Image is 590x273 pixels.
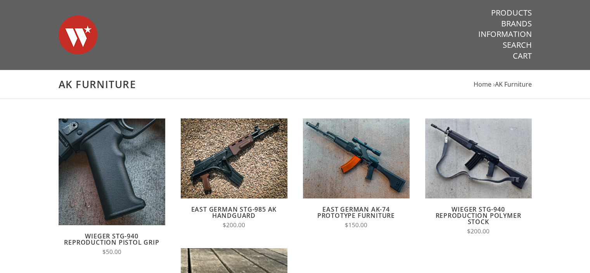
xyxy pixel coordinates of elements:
[223,221,245,229] span: $200.00
[59,8,97,62] img: Warsaw Wood Co.
[191,205,277,220] a: East German STG-985 AK Handguard
[436,205,521,226] a: Wieger STG-940 Reproduction Polymer Stock
[425,118,532,198] img: Wieger STG-940 Reproduction Polymer Stock
[317,205,395,220] a: East German AK-74 Prototype Furniture
[491,8,532,18] a: Products
[102,248,121,256] span: $50.00
[345,221,367,229] span: $150.00
[478,29,532,39] a: Information
[467,227,490,235] span: $200.00
[474,80,491,89] a: Home
[513,51,532,61] a: Cart
[64,232,159,247] a: Wieger STG-940 Reproduction Pistol Grip
[181,118,287,198] img: East German STG-985 AK Handguard
[59,78,532,91] h1: AK Furniture
[501,19,532,29] a: Brands
[59,118,165,225] img: Wieger STG-940 Reproduction Pistol Grip
[493,79,532,90] li: ›
[495,80,532,89] a: AK Furniture
[303,118,410,198] img: East German AK-74 Prototype Furniture
[503,40,532,50] a: Search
